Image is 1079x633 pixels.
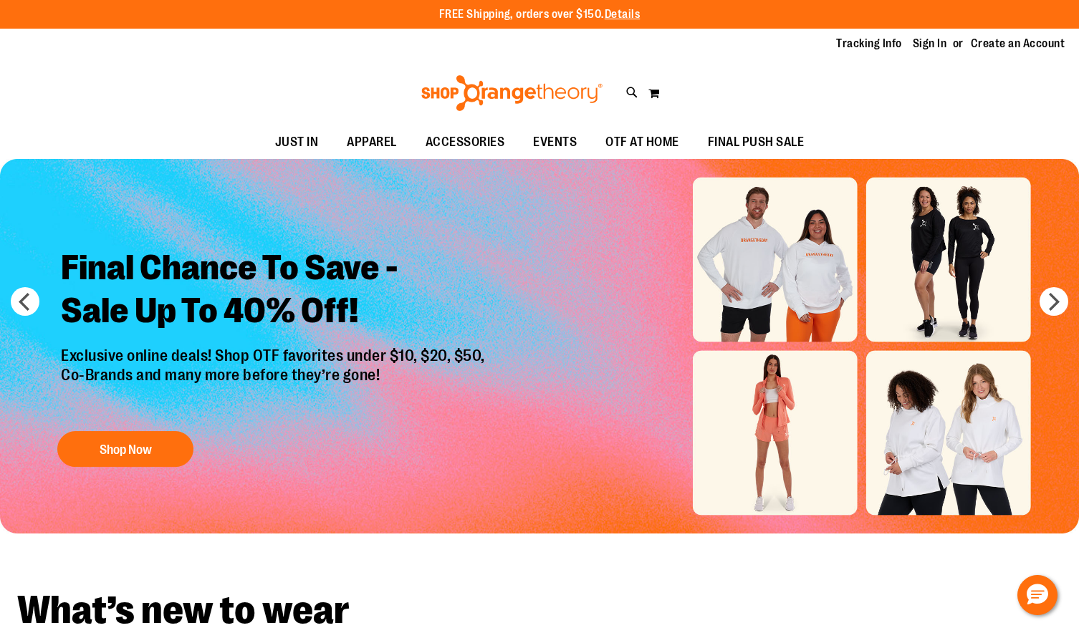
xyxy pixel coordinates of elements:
[261,126,333,159] a: JUST IN
[411,126,519,159] a: ACCESSORIES
[708,126,805,158] span: FINAL PUSH SALE
[439,6,641,23] p: FREE Shipping, orders over $150.
[836,36,902,52] a: Tracking Info
[1017,575,1058,615] button: Hello, have a question? Let’s chat.
[347,126,397,158] span: APPAREL
[50,236,499,347] h2: Final Chance To Save - Sale Up To 40% Off!
[971,36,1065,52] a: Create an Account
[426,126,505,158] span: ACCESSORIES
[11,287,39,316] button: prev
[50,347,499,417] p: Exclusive online deals! Shop OTF favorites under $10, $20, $50, Co-Brands and many more before th...
[50,236,499,474] a: Final Chance To Save -Sale Up To 40% Off! Exclusive online deals! Shop OTF favorites under $10, $...
[332,126,411,159] a: APPAREL
[913,36,947,52] a: Sign In
[17,591,1062,630] h2: What’s new to wear
[605,126,679,158] span: OTF AT HOME
[591,126,694,159] a: OTF AT HOME
[533,126,577,158] span: EVENTS
[605,8,641,21] a: Details
[275,126,319,158] span: JUST IN
[419,75,605,111] img: Shop Orangetheory
[1040,287,1068,316] button: next
[519,126,591,159] a: EVENTS
[694,126,819,159] a: FINAL PUSH SALE
[57,431,193,467] button: Shop Now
